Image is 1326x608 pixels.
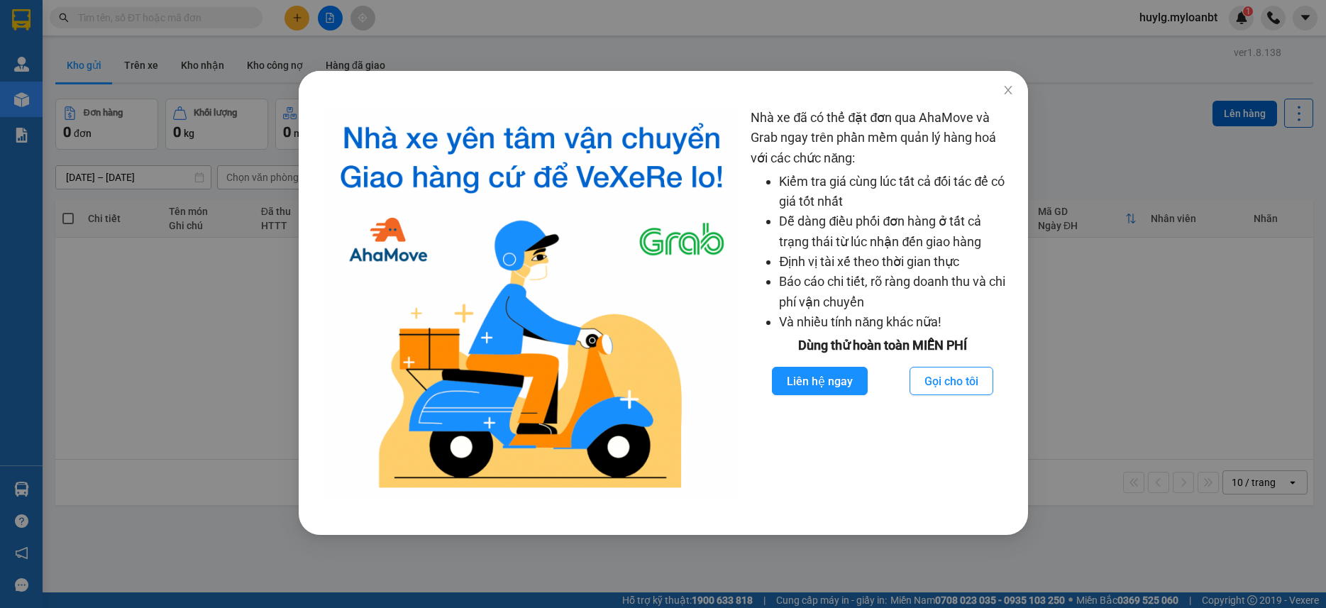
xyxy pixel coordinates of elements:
div: Dùng thử hoàn toàn MIỄN PHÍ [751,336,1013,355]
img: logo [324,108,739,499]
li: Dễ dàng điều phối đơn hàng ở tất cả trạng thái từ lúc nhận đến giao hàng [779,211,1013,252]
li: Kiểm tra giá cùng lúc tất cả đối tác để có giá tốt nhất [779,172,1013,212]
li: Định vị tài xế theo thời gian thực [779,252,1013,272]
span: Gọi cho tôi [924,372,978,390]
button: Liên hệ ngay [771,367,867,395]
button: Gọi cho tôi [909,367,993,395]
li: Báo cáo chi tiết, rõ ràng doanh thu và chi phí vận chuyển [779,272,1013,312]
button: Close [988,71,1027,111]
span: Liên hệ ngay [786,372,852,390]
div: Nhà xe đã có thể đặt đơn qua AhaMove và Grab ngay trên phần mềm quản lý hàng hoá với các chức năng: [751,108,1013,499]
span: close [1002,84,1013,96]
li: Và nhiều tính năng khác nữa! [779,312,1013,332]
